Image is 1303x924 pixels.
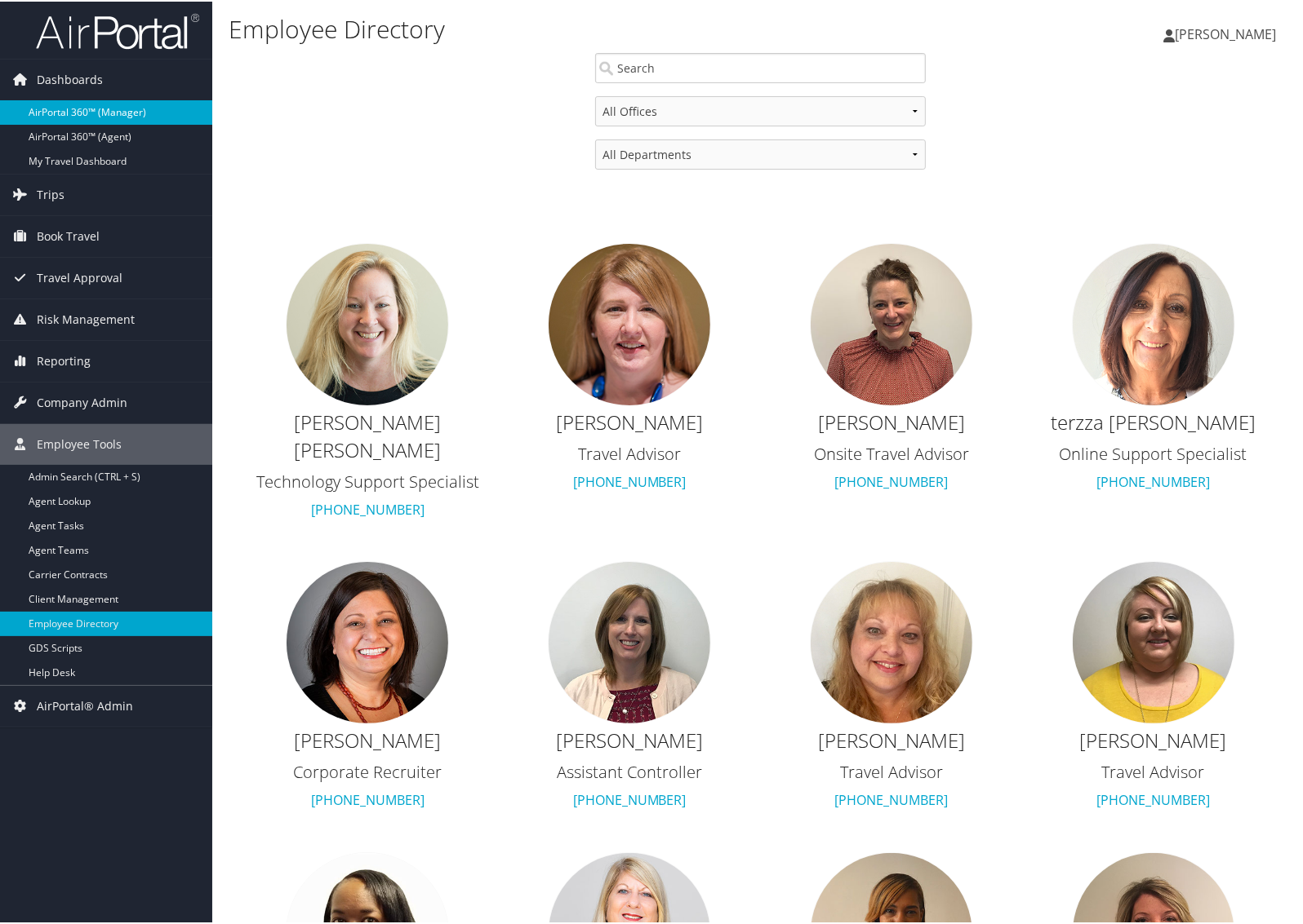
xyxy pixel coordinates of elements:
[37,684,133,725] span: AirPortal® Admin
[37,298,135,338] span: Risk Management
[286,559,449,723] img: cherise-benson.jpg
[1072,559,1235,723] img: mandi-bollinger.jpg
[1030,725,1276,753] h2: [PERSON_NAME]
[810,241,973,405] img: venessa-alvey.jpg
[573,789,687,807] a: [PHONE_NUMBER]
[548,559,711,723] img: wendy-black.jpg
[1030,407,1276,435] h2: terzza [PERSON_NAME]
[834,789,948,807] a: [PHONE_NUMBER]
[595,51,925,82] input: Search
[1175,24,1276,42] span: [PERSON_NAME]
[37,381,127,422] span: Company Admin
[245,759,491,782] h3: Corporate Recruiter
[37,58,103,99] span: Dashboards
[834,471,948,489] a: [PHONE_NUMBER]
[37,339,91,380] span: Reporting
[810,559,973,723] img: lanea-blosser.jpg
[507,759,753,782] h3: Assistant Controller
[1030,441,1276,464] h3: Online Support Specialist
[311,499,425,517] a: [PHONE_NUMBER]
[1096,789,1210,807] a: [PHONE_NUMBER]
[37,256,122,297] span: Travel Approval
[245,725,491,753] h2: [PERSON_NAME]
[36,11,199,49] img: airportal-logo.png
[769,759,1015,782] h3: Travel Advisor
[286,241,449,405] img: sara-adams.jpg
[1163,8,1292,57] a: [PERSON_NAME]
[311,789,425,807] a: [PHONE_NUMBER]
[548,241,711,405] img: donna-alford.jpg
[769,725,1015,753] h2: [PERSON_NAME]
[229,11,938,45] h1: Employee Directory
[769,441,1015,464] h3: Onsite Travel Advisor
[507,407,753,435] h2: [PERSON_NAME]
[507,725,753,753] h2: [PERSON_NAME]
[1072,241,1235,405] img: terry-aston.jpg
[1096,471,1210,489] a: [PHONE_NUMBER]
[769,407,1015,435] h2: [PERSON_NAME]
[37,173,64,214] span: Trips
[245,407,491,462] h2: [PERSON_NAME] [PERSON_NAME]
[37,422,122,463] span: Employee Tools
[37,214,100,255] span: Book Travel
[507,441,753,464] h3: Travel Advisor
[245,469,491,492] h3: Technology Support Specialist
[573,471,687,489] a: [PHONE_NUMBER]
[1030,759,1276,782] h3: Travel Advisor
